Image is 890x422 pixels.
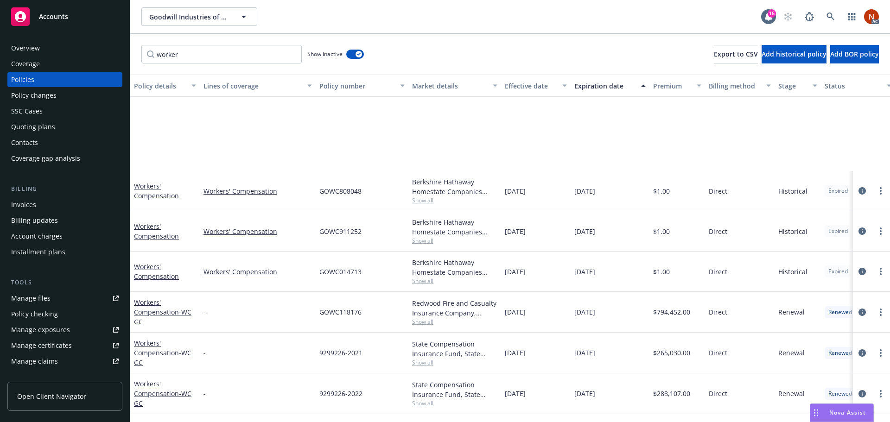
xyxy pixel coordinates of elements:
span: Accounts [39,13,68,20]
div: Status [825,81,881,91]
span: Renewal [778,348,805,358]
a: Accounts [7,4,122,30]
span: Show all [412,237,497,245]
span: Historical [778,227,807,236]
button: Policy details [130,75,200,97]
a: more [875,266,886,277]
span: Add BOR policy [830,50,879,58]
img: photo [864,9,879,24]
div: Policy changes [11,88,57,103]
div: Account charges [11,229,63,244]
button: Market details [408,75,501,97]
a: more [875,388,886,399]
div: Coverage gap analysis [11,151,80,166]
span: - [203,348,206,358]
a: Manage files [7,291,122,306]
a: Workers' Compensation [134,222,179,240]
a: more [875,226,886,237]
div: Manage BORs [11,370,55,384]
span: Show all [412,318,497,326]
a: circleInformation [857,226,868,237]
button: Policy number [316,75,408,97]
a: circleInformation [857,307,868,318]
div: Tools [7,278,122,287]
a: Invoices [7,197,122,212]
a: circleInformation [857,347,868,359]
a: Overview [7,41,122,56]
span: Expired [828,187,848,195]
div: Manage claims [11,354,58,369]
div: Expiration date [574,81,636,91]
span: $1.00 [653,267,670,277]
span: Add historical policy [762,50,826,58]
div: Berkshire Hathaway Homestate Companies (BHHC) [412,258,497,277]
button: Goodwill Industries of Redwood Empire [141,7,257,26]
a: Workers' Compensation [134,182,179,200]
span: Direct [709,227,727,236]
a: Workers' Compensation [203,267,312,277]
div: Redwood Fire and Casualty Insurance Company, Berkshire Hathaway Homestate Companies (BHHC) [412,298,497,318]
span: - [203,389,206,398]
span: GOWC014713 [319,267,362,277]
div: Drag to move [810,404,822,422]
span: Direct [709,389,727,398]
div: Manage certificates [11,338,72,353]
a: Policy changes [7,88,122,103]
a: circleInformation [857,185,868,196]
span: Renewed [828,390,852,398]
a: more [875,347,886,359]
span: 9299226-2021 [319,348,362,358]
a: Manage BORs [7,370,122,384]
a: Coverage [7,57,122,71]
button: Effective date [501,75,571,97]
a: Account charges [7,229,122,244]
div: Stage [778,81,807,91]
span: Show inactive [307,50,343,58]
span: $1.00 [653,186,670,196]
a: Coverage gap analysis [7,151,122,166]
span: Show all [412,196,497,204]
span: Renewal [778,389,805,398]
button: Export to CSV [714,45,758,63]
a: circleInformation [857,388,868,399]
span: [DATE] [574,348,595,358]
a: SSC Cases [7,104,122,119]
button: Add historical policy [762,45,826,63]
span: Direct [709,307,727,317]
span: Nova Assist [829,409,866,416]
span: Direct [709,186,727,196]
div: 15 [768,9,776,18]
div: Overview [11,41,40,56]
button: Stage [775,75,821,97]
span: Manage exposures [7,322,122,337]
div: State Compensation Insurance Fund, State Compensation Insurance Fund (SCIF) [412,380,497,399]
div: SSC Cases [11,104,43,119]
div: Premium [653,81,691,91]
div: Invoices [11,197,36,212]
a: Search [821,7,840,26]
span: Expired [828,267,848,276]
span: Export to CSV [714,50,758,58]
span: [DATE] [505,227,526,236]
div: Berkshire Hathaway Homestate Companies (BHHC) [412,217,497,237]
a: Manage claims [7,354,122,369]
a: Workers' Compensation [134,262,179,281]
span: Expired [828,227,848,235]
div: Contacts [11,135,38,150]
input: Filter by keyword... [141,45,302,63]
span: [DATE] [574,307,595,317]
button: Expiration date [571,75,649,97]
span: [DATE] [574,267,595,277]
span: [DATE] [505,389,526,398]
a: Workers' Compensation [134,339,191,367]
a: Workers' Compensation [203,227,312,236]
span: [DATE] [574,186,595,196]
div: Billing updates [11,213,58,228]
span: [DATE] [574,227,595,236]
span: Renewed [828,349,852,357]
span: Direct [709,267,727,277]
a: Policy checking [7,307,122,321]
span: Show all [412,399,497,407]
span: Goodwill Industries of Redwood Empire [149,12,229,22]
div: Effective date [505,81,557,91]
